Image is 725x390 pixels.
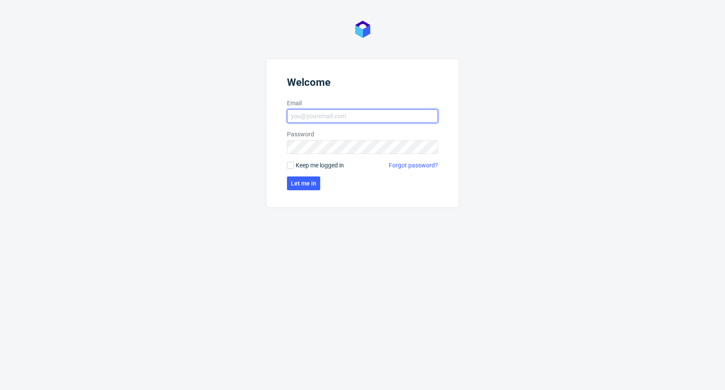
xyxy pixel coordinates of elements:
[287,109,438,123] input: you@youremail.com
[296,161,344,170] span: Keep me logged in
[287,130,438,138] label: Password
[287,76,438,92] header: Welcome
[291,180,316,186] span: Let me in
[287,176,320,190] button: Let me in
[287,99,438,107] label: Email
[389,161,438,170] a: Forgot password?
